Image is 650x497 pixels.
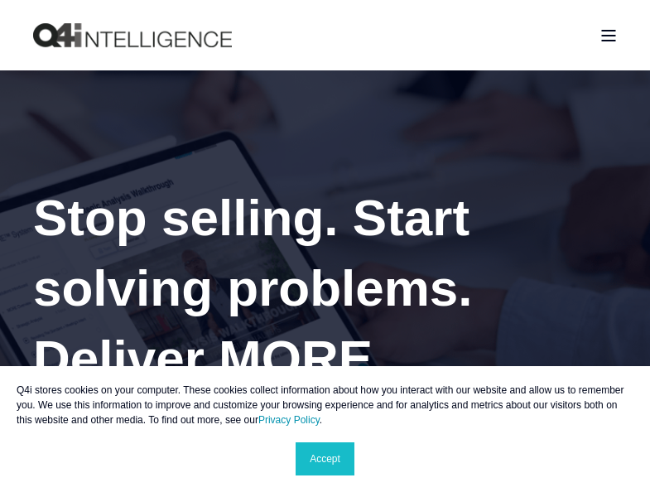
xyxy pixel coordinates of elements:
span: Stop selling. Start solving problems. Deliver MORE. [33,189,473,387]
p: Q4i stores cookies on your computer. These cookies collect information about how you interact wit... [17,383,633,427]
a: Privacy Policy [258,414,320,426]
a: Back to Home [33,23,232,48]
a: Open Burger Menu [592,22,625,50]
img: Q4intelligence, LLC logo [33,23,232,48]
a: Accept [296,442,354,475]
